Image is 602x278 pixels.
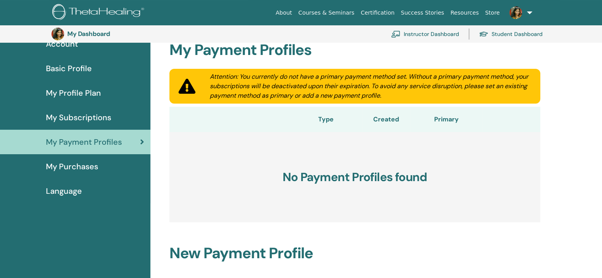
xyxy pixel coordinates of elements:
[46,112,111,123] span: My Subscriptions
[357,6,397,20] a: Certification
[200,72,540,100] div: Attention: You currently do not have a primary payment method set. Without a primary payment meth...
[410,107,482,132] th: Primary
[509,6,522,19] img: default.jpg
[46,87,101,99] span: My Profile Plan
[165,41,545,59] h2: My Payment Profiles
[52,4,147,22] img: logo.png
[482,6,503,20] a: Store
[272,6,295,20] a: About
[290,107,362,132] th: Type
[447,6,482,20] a: Resources
[295,6,358,20] a: Courses & Seminars
[46,136,122,148] span: My Payment Profiles
[169,132,540,222] h3: No Payment Profiles found
[46,185,82,197] span: Language
[362,107,410,132] th: Created
[391,30,401,38] img: chalkboard-teacher.svg
[479,31,488,38] img: graduation-cap.svg
[479,25,543,43] a: Student Dashboard
[398,6,447,20] a: Success Stories
[67,30,146,38] h3: My Dashboard
[46,62,92,74] span: Basic Profile
[46,161,98,172] span: My Purchases
[391,25,459,43] a: Instructor Dashboard
[51,28,64,40] img: default.jpg
[165,244,545,263] h2: New Payment Profile
[46,38,78,50] span: Account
